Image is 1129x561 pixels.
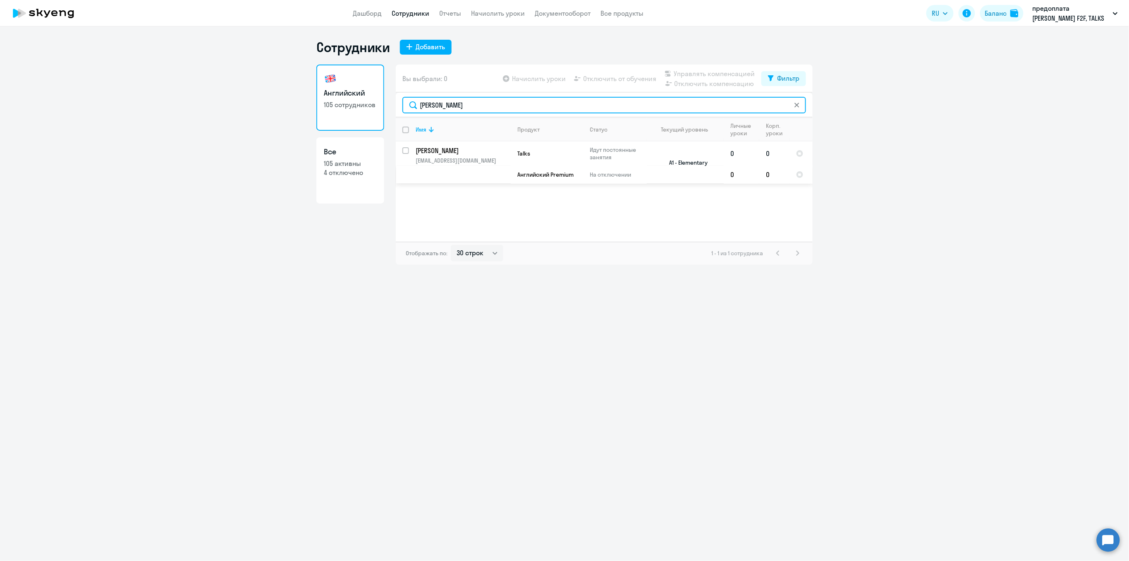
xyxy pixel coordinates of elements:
[647,141,724,184] td: A1 - Elementary
[316,137,384,204] a: Все105 активны4 отключено
[1033,3,1110,23] p: предоплата [PERSON_NAME] F2F, TALKS [DATE]-[DATE], НЛМК, ПАО
[724,165,759,184] td: 0
[759,141,789,165] td: 0
[980,5,1024,22] button: Балансbalance
[416,157,510,164] p: [EMAIL_ADDRESS][DOMAIN_NAME]
[324,159,377,168] p: 105 активны
[777,73,799,83] div: Фильтр
[324,72,337,85] img: english
[392,9,429,17] a: Сотрудники
[766,122,789,137] div: Корп. уроки
[590,146,646,161] p: Идут постоянные занятия
[590,171,646,178] p: На отключении
[353,9,382,17] a: Дашборд
[324,88,377,98] h3: Английский
[406,249,447,257] span: Отображать по:
[416,42,445,52] div: Добавить
[724,141,759,165] td: 0
[517,150,530,157] span: Talks
[416,146,510,155] a: [PERSON_NAME]
[324,100,377,109] p: 105 сотрудников
[517,126,540,133] div: Продукт
[439,9,461,17] a: Отчеты
[711,249,763,257] span: 1 - 1 из 1 сотрудника
[535,9,591,17] a: Документооборот
[416,146,509,155] p: [PERSON_NAME]
[730,122,759,137] div: Личные уроки
[416,126,426,133] div: Имя
[471,9,525,17] a: Начислить уроки
[1010,9,1019,17] img: balance
[402,97,806,113] input: Поиск по имени, email, продукту или статусу
[517,171,574,178] span: Английский Premium
[985,8,1007,18] div: Баланс
[324,168,377,177] p: 4 отключено
[761,71,806,86] button: Фильтр
[926,5,954,22] button: RU
[402,74,447,84] span: Вы выбрали: 0
[316,65,384,131] a: Английский105 сотрудников
[1029,3,1122,23] button: предоплата [PERSON_NAME] F2F, TALKS [DATE]-[DATE], НЛМК, ПАО
[759,165,789,184] td: 0
[324,146,377,157] h3: Все
[590,126,608,133] div: Статус
[932,8,940,18] span: RU
[316,39,390,55] h1: Сотрудники
[400,40,452,55] button: Добавить
[653,126,723,133] div: Текущий уровень
[661,126,708,133] div: Текущий уровень
[600,9,643,17] a: Все продукты
[416,126,510,133] div: Имя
